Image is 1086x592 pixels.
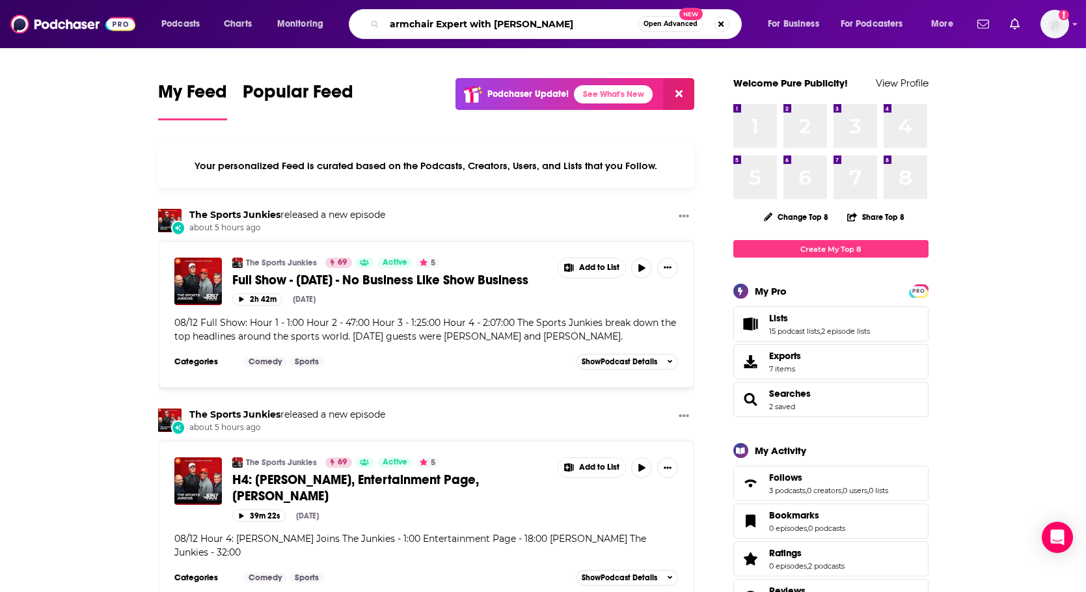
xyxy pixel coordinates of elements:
span: Open Advanced [644,21,698,27]
a: Searches [769,388,811,399]
a: H4: [PERSON_NAME], Entertainment Page, [PERSON_NAME] [232,472,549,504]
a: Show notifications dropdown [1005,13,1025,35]
span: about 5 hours ago [189,422,385,433]
span: My Feed [158,81,227,111]
a: PRO [911,286,927,295]
span: Exports [769,350,801,362]
a: Popular Feed [243,81,353,120]
button: Change Top 8 [756,209,837,225]
a: Lists [738,315,764,333]
a: The Sports Junkies [189,409,280,420]
button: 2h 42m [232,293,282,306]
a: Follows [769,472,888,483]
a: My Feed [158,81,227,120]
span: More [931,15,953,33]
span: Follows [733,466,929,501]
p: Podchaser Update! [487,88,569,100]
button: Show More Button [558,258,626,278]
span: , [807,524,808,533]
span: , [806,486,807,495]
a: 0 creators [807,486,841,495]
button: Show More Button [558,458,626,478]
img: H4: Brent Pry, Entertainment Page, Luke Thomas [174,457,222,505]
h3: released a new episode [189,409,385,421]
span: Add to List [579,463,619,472]
img: The Sports Junkies [158,409,182,432]
a: 2 saved [769,402,795,411]
h3: Categories [174,572,233,583]
button: open menu [268,14,340,34]
a: 0 podcasts [808,524,845,533]
button: ShowPodcast Details [576,354,679,370]
span: Active [383,456,407,469]
img: The Sports Junkies [158,209,182,232]
a: 0 episodes [769,524,807,533]
button: Share Top 8 [847,204,905,230]
a: Sports [290,572,324,583]
span: Lists [733,306,929,342]
button: Show profile menu [1040,10,1069,38]
img: Full Show - August 12th, 2025 - No Business Like Show Business [174,258,222,305]
a: 3 podcasts [769,486,806,495]
a: Show notifications dropdown [972,13,994,35]
button: open menu [832,14,922,34]
a: Active [377,258,413,268]
img: User Profile [1040,10,1069,38]
span: , [820,327,821,336]
button: open menu [759,14,835,34]
a: 2 podcasts [808,561,845,571]
span: Show Podcast Details [582,357,657,366]
span: Bookmarks [733,504,929,539]
a: 0 users [843,486,867,495]
a: Bookmarks [769,509,845,521]
a: Exports [733,344,929,379]
span: Popular Feed [243,81,353,111]
button: 39m 22s [232,509,286,522]
a: View Profile [876,77,929,89]
span: 08/12 Hour 4: [PERSON_NAME] Joins The Junkies - 1:00 Entertainment Page - 18:00 [PERSON_NAME] The... [174,533,646,558]
span: 69 [338,456,347,469]
div: [DATE] [293,295,316,304]
img: The Sports Junkies [232,258,243,268]
span: New [679,8,703,20]
img: Podchaser - Follow, Share and Rate Podcasts [10,12,135,36]
h3: Categories [174,357,233,367]
span: Add to List [579,263,619,273]
div: [DATE] [296,511,319,520]
span: Ratings [733,541,929,576]
a: 69 [325,258,352,268]
a: The Sports Junkies [246,258,317,268]
img: The Sports Junkies [232,457,243,468]
span: H4: [PERSON_NAME], Entertainment Page, [PERSON_NAME] [232,472,479,504]
a: 69 [325,457,352,468]
a: Bookmarks [738,512,764,530]
button: 5 [416,258,439,268]
a: Sports [290,357,324,367]
span: Ratings [769,547,802,559]
span: Lists [769,312,788,324]
h3: released a new episode [189,209,385,221]
div: My Activity [755,444,806,457]
span: Exports [738,353,764,371]
a: 0 episodes [769,561,807,571]
svg: Add a profile image [1059,10,1069,20]
span: 08/12 Full Show: Hour 1 - 1:00 Hour 2 - 47:00 Hour 3 - 1:25:00 Hour 4 - 2:07:00 The Sports Junkie... [174,317,676,342]
a: Full Show - [DATE] - No Business Like Show Business [232,272,549,288]
input: Search podcasts, credits, & more... [385,14,638,34]
span: Bookmarks [769,509,819,521]
span: about 5 hours ago [189,222,385,234]
span: , [841,486,843,495]
a: Searches [738,390,764,409]
a: Welcome Pure Publicity! [733,77,848,89]
span: For Podcasters [841,15,903,33]
a: Charts [215,14,260,34]
button: open menu [152,14,217,34]
a: Lists [769,312,870,324]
